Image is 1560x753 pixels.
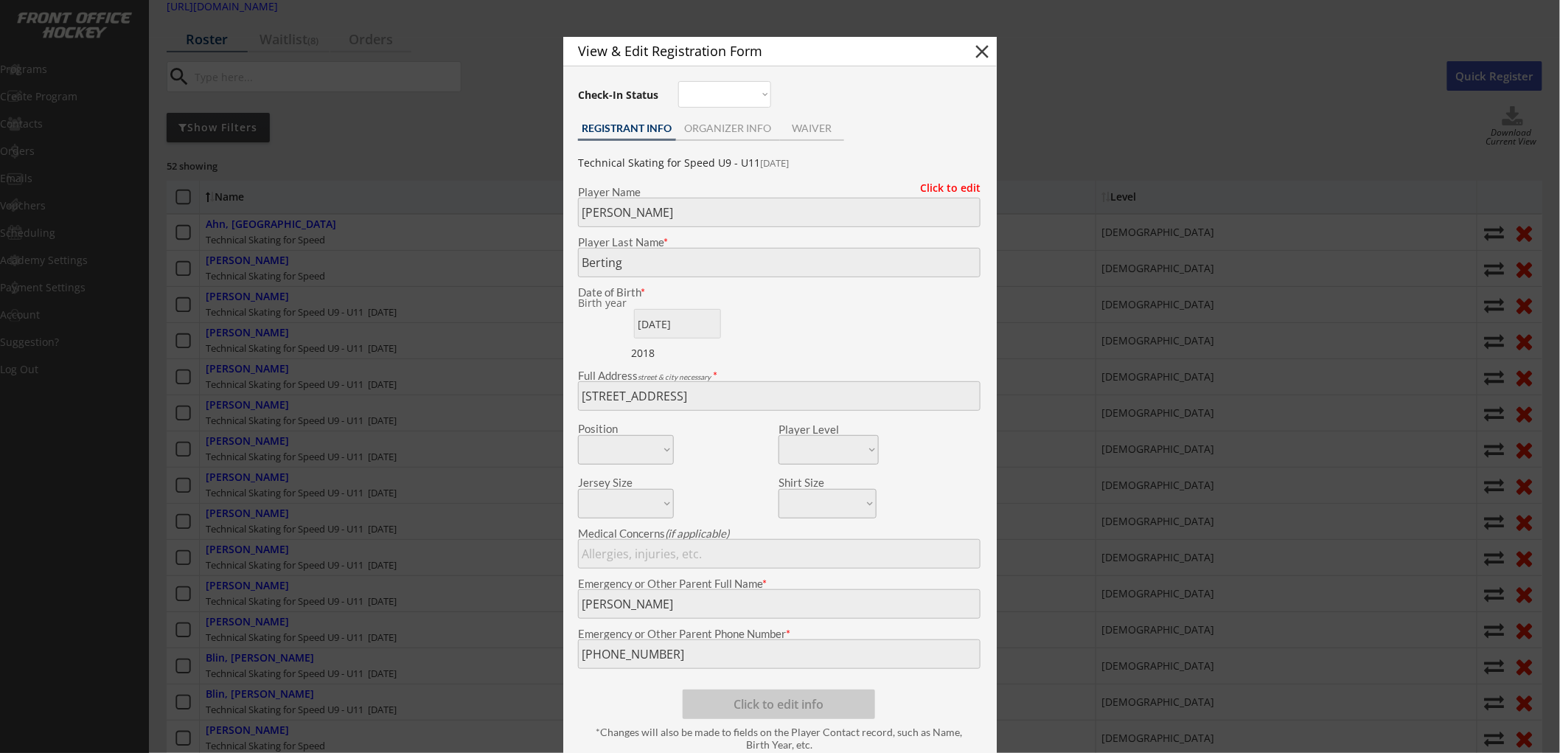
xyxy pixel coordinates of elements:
[578,370,981,381] div: Full Address
[585,726,973,752] div: *Changes will also be made to fields on the Player Contact record, such as Name, Birth Year, etc.
[578,528,981,539] div: Medical Concerns
[683,690,875,719] button: Click to edit info
[578,381,981,411] input: Street, City, Province/State
[578,477,654,488] div: Jersey Size
[779,424,879,435] div: Player Level
[638,372,711,381] em: street & city necessary
[780,123,844,133] div: WAIVER
[578,298,670,309] div: We are transitioning the system to collect and store date of birth instead of just birth year to ...
[578,44,945,58] div: View & Edit Registration Form
[909,183,981,193] div: Click to edit
[578,423,654,434] div: Position
[665,527,729,540] em: (if applicable)
[971,41,993,63] button: close
[578,578,981,589] div: Emergency or Other Parent Full Name
[578,628,981,639] div: Emergency or Other Parent Phone Number
[578,157,981,170] div: Technical Skating for Speed U9 - U11
[578,187,981,198] div: Player Name
[676,123,780,133] div: ORGANIZER INFO
[578,237,981,248] div: Player Last Name
[578,287,674,298] div: Date of Birth
[779,477,854,488] div: Shirt Size
[631,346,723,361] div: 2018
[578,123,676,133] div: REGISTRANT INFO
[578,539,981,569] input: Allergies, injuries, etc.
[578,298,670,308] div: Birth year
[760,156,789,170] font: [DATE]
[578,90,661,100] div: Check-In Status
